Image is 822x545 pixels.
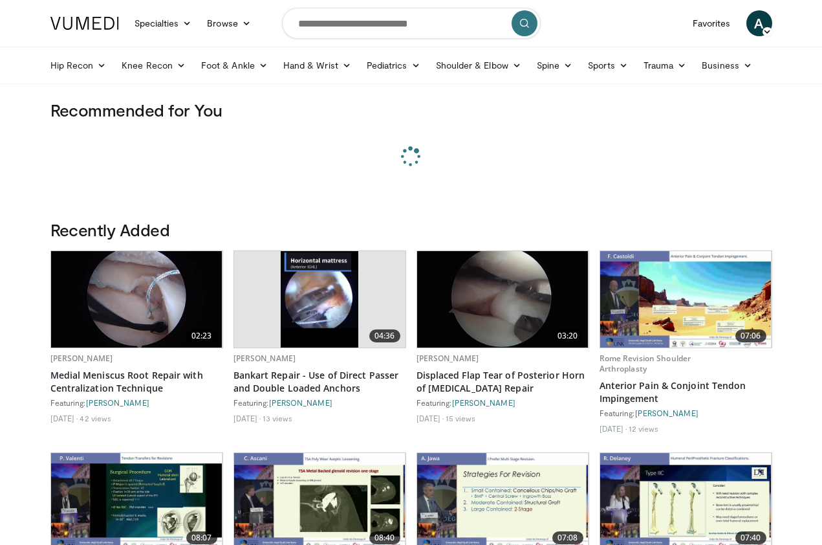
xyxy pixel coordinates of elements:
[416,413,444,423] li: [DATE]
[233,413,261,423] li: [DATE]
[428,52,529,78] a: Shoulder & Elbow
[80,413,111,423] li: 42 views
[735,531,766,544] span: 07:40
[600,251,772,348] a: 07:06
[600,251,772,348] img: 8037028b-5014-4d38-9a8c-71d966c81743.620x360_q85_upscale.jpg
[417,251,589,348] img: 2649116b-05f8-405c-a48f-a284a947b030.620x360_q85_upscale.jpg
[186,531,217,544] span: 08:07
[50,369,223,395] a: Medial Meniscus Root Repair with Centralization Technique
[416,369,589,395] a: Displaced Flap Tear of Posterior Horn of [MEDICAL_DATA] Repair
[233,369,406,395] a: Bankart Repair - Use of Direct Passer and Double Loaded Anchors
[446,413,475,423] li: 15 views
[193,52,276,78] a: Foot & Ankle
[416,353,479,364] a: [PERSON_NAME]
[281,251,358,348] img: cd449402-123d-47f7-b112-52d159f17939.620x360_q85_upscale.jpg
[186,329,217,342] span: 02:23
[685,10,739,36] a: Favorites
[369,531,400,544] span: 08:40
[50,100,772,120] h3: Recommended for You
[50,353,113,364] a: [PERSON_NAME]
[735,329,766,342] span: 07:06
[369,329,400,342] span: 04:36
[114,52,193,78] a: Knee Recon
[636,52,695,78] a: Trauma
[600,379,772,405] a: Anterior Pain & Conjoint Tendon Impingement
[580,52,636,78] a: Sports
[50,397,223,408] div: Featuring:
[51,251,222,348] img: 926032fc-011e-4e04-90f2-afa899d7eae5.620x360_q85_upscale.jpg
[416,397,589,408] div: Featuring:
[600,353,691,374] a: Rome Revision Shoulder Arthroplasty
[51,251,222,348] a: 02:23
[552,531,583,544] span: 07:08
[629,423,658,434] li: 12 views
[600,408,772,418] div: Featuring:
[635,408,698,417] a: [PERSON_NAME]
[263,413,292,423] li: 13 views
[282,8,541,39] input: Search topics, interventions
[276,52,359,78] a: Hand & Wrist
[552,329,583,342] span: 03:20
[233,397,406,408] div: Featuring:
[529,52,580,78] a: Spine
[269,398,332,407] a: [PERSON_NAME]
[50,413,78,423] li: [DATE]
[233,353,296,364] a: [PERSON_NAME]
[417,251,589,348] a: 03:20
[600,423,627,434] li: [DATE]
[694,52,760,78] a: Business
[199,10,259,36] a: Browse
[359,52,428,78] a: Pediatrics
[50,17,119,30] img: VuMedi Logo
[43,52,114,78] a: Hip Recon
[452,398,515,407] a: [PERSON_NAME]
[234,251,406,348] a: 04:36
[746,10,772,36] a: A
[86,398,149,407] a: [PERSON_NAME]
[50,219,772,240] h3: Recently Added
[127,10,200,36] a: Specialties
